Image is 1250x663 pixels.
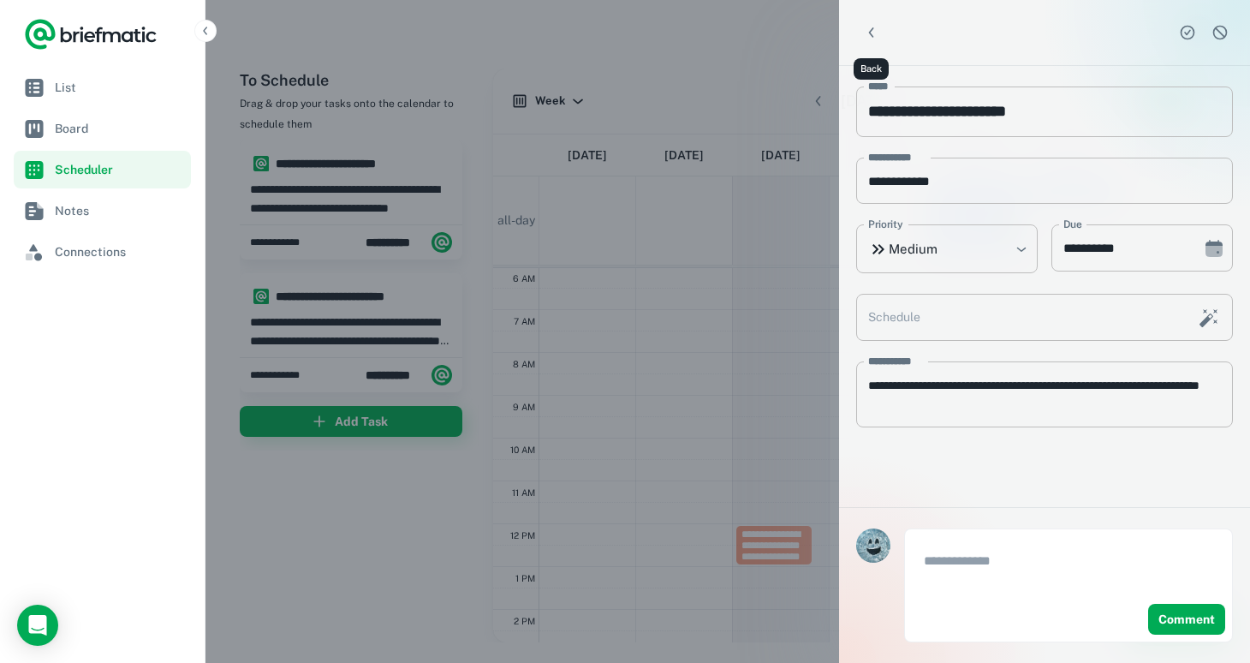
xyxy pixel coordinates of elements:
span: Board [55,119,184,138]
span: List [55,78,184,97]
button: Dismiss task [1207,20,1233,45]
button: Complete task [1175,20,1200,45]
a: Connections [14,233,191,271]
button: Comment [1148,604,1225,635]
div: Back [854,58,889,80]
div: Medium [856,224,1038,273]
a: Board [14,110,191,147]
label: Due [1063,217,1082,232]
div: Open Intercom Messenger [17,605,58,646]
a: Notes [14,192,191,230]
img: Travis Hayes [856,529,890,563]
button: Schedule this task with AI [1194,303,1223,332]
div: scrollable content [839,66,1250,507]
a: List [14,69,191,106]
span: Scheduler [55,160,184,179]
button: Choose date, selected date is Sep 26, 2025 [1197,231,1231,266]
a: Logo [24,17,158,51]
button: Back [856,17,887,48]
a: Scheduler [14,151,191,188]
span: Connections [55,242,184,261]
span: Notes [55,201,184,220]
label: Priority [868,217,903,232]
